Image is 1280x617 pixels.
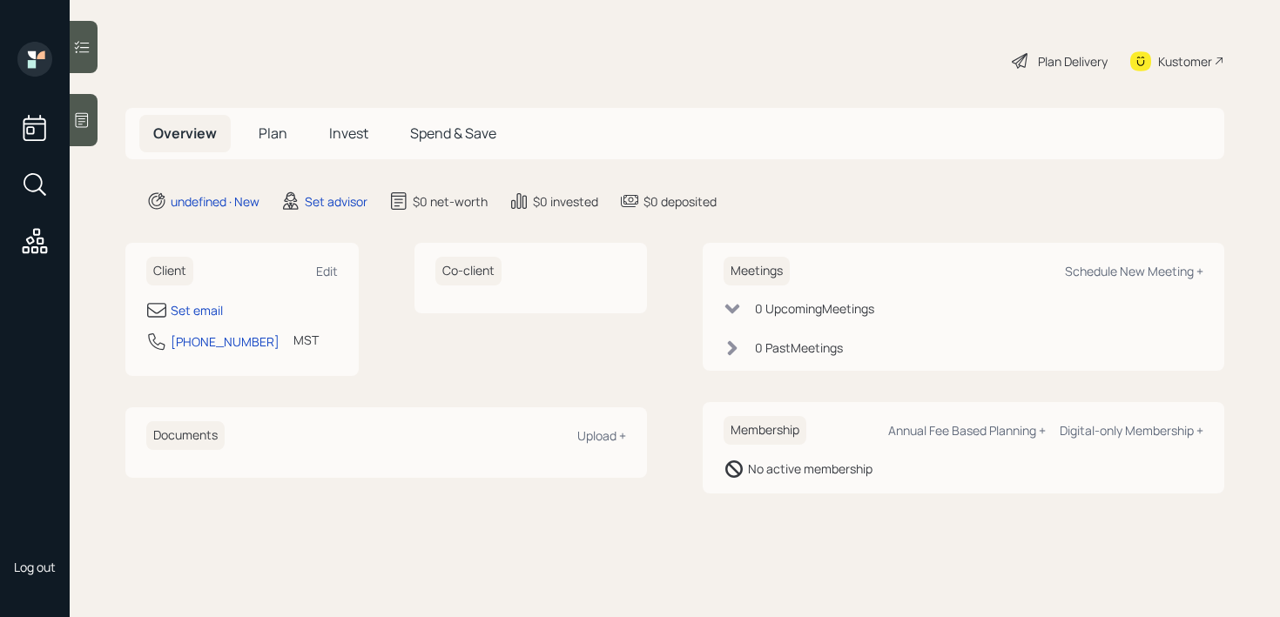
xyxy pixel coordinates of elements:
div: [PHONE_NUMBER] [171,332,280,351]
span: Spend & Save [410,124,496,143]
h6: Documents [146,421,225,450]
div: Set email [171,301,223,319]
div: Annual Fee Based Planning + [888,422,1046,439]
div: Kustomer [1158,52,1212,70]
div: Log out [14,559,56,575]
div: Digital-only Membership + [1060,422,1203,439]
div: Plan Delivery [1038,52,1108,70]
div: Upload + [577,427,626,444]
div: $0 deposited [643,192,717,211]
div: Set advisor [305,192,367,211]
div: 0 Past Meeting s [755,339,843,357]
h6: Membership [724,416,806,445]
div: Edit [316,263,338,279]
span: Invest [329,124,368,143]
div: undefined · New [171,192,259,211]
div: No active membership [748,459,872,478]
div: Schedule New Meeting + [1065,263,1203,279]
h6: Meetings [724,257,790,285]
div: $0 invested [533,192,598,211]
div: 0 Upcoming Meeting s [755,299,874,318]
img: retirable_logo.png [17,503,52,538]
span: Plan [259,124,287,143]
span: Overview [153,124,217,143]
h6: Client [146,257,193,285]
h6: Co-client [435,257,502,285]
div: MST [293,331,319,349]
div: $0 net-worth [413,192,488,211]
